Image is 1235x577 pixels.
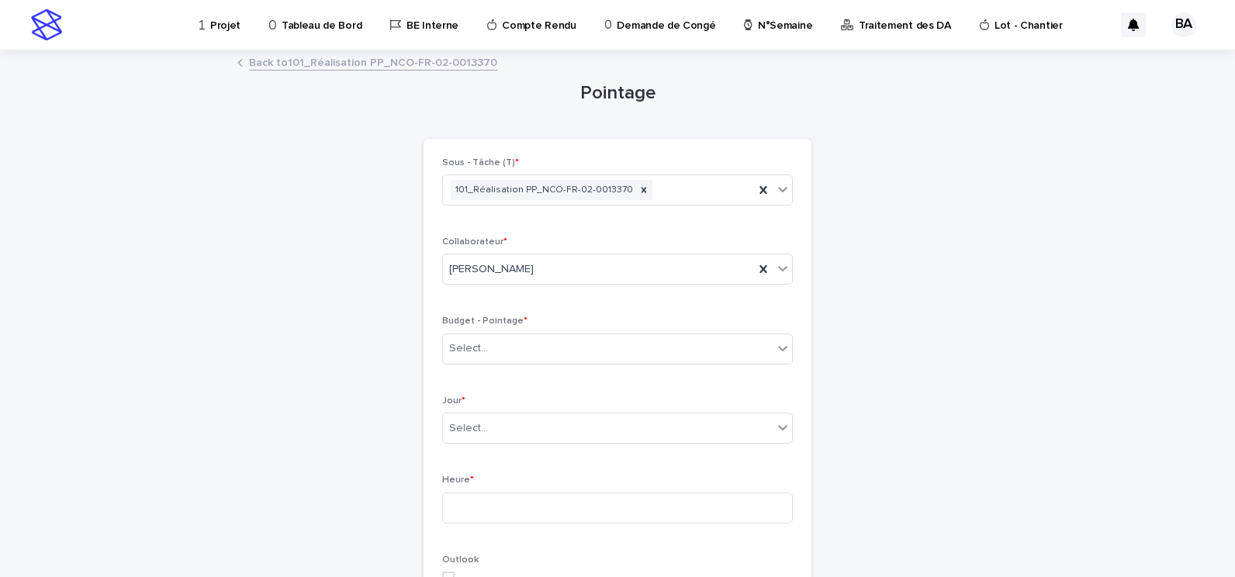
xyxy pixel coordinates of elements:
[249,53,497,71] a: Back to101_Réalisation PP_NCO-FR-02-0013370
[451,180,635,201] div: 101_Réalisation PP_NCO-FR-02-0013370
[449,340,488,357] div: Select...
[1171,12,1196,37] div: BA
[442,475,474,485] span: Heure
[449,261,534,278] span: [PERSON_NAME]
[31,9,62,40] img: stacker-logo-s-only.png
[442,237,507,247] span: Collaborateur
[442,396,465,406] span: Jour
[442,555,479,565] span: Outlook
[442,158,519,168] span: Sous - Tâche (T)
[442,316,528,326] span: Budget - Pointage
[449,420,488,437] div: Select...
[424,82,811,105] h1: Pointage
